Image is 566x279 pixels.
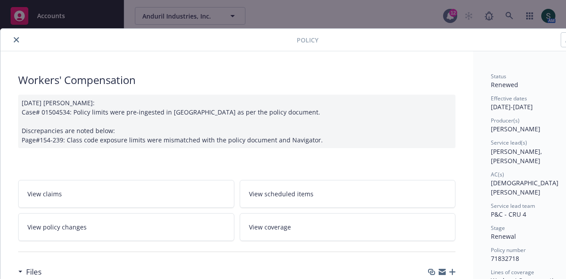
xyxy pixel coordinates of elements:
span: View policy changes [27,222,87,232]
span: Service lead team [491,202,535,210]
span: View claims [27,189,62,199]
span: [DEMOGRAPHIC_DATA][PERSON_NAME] [491,179,558,196]
span: Policy [297,35,318,45]
a: View claims [18,180,234,208]
span: AC(s) [491,171,504,178]
span: Policy number [491,246,526,254]
span: Renewal [491,232,516,241]
div: [DATE] [PERSON_NAME]: Case# 01504534: Policy limits were pre-ingested in [GEOGRAPHIC_DATA] as per... [18,95,455,148]
span: Lines of coverage [491,268,534,276]
span: P&C - CRU 4 [491,210,526,218]
span: [PERSON_NAME] [491,125,540,133]
div: Workers' Compensation [18,73,455,88]
span: Stage [491,224,505,232]
span: Effective dates [491,95,527,102]
span: Renewed [491,80,518,89]
div: Files [18,266,42,278]
span: View scheduled items [249,189,314,199]
span: [PERSON_NAME], [PERSON_NAME] [491,147,544,165]
h3: Files [26,266,42,278]
span: Service lead(s) [491,139,527,146]
a: View scheduled items [240,180,456,208]
span: Status [491,73,506,80]
span: View coverage [249,222,291,232]
a: View coverage [240,213,456,241]
button: close [11,34,22,45]
a: View policy changes [18,213,234,241]
span: 71832718 [491,254,519,263]
span: Producer(s) [491,117,520,124]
